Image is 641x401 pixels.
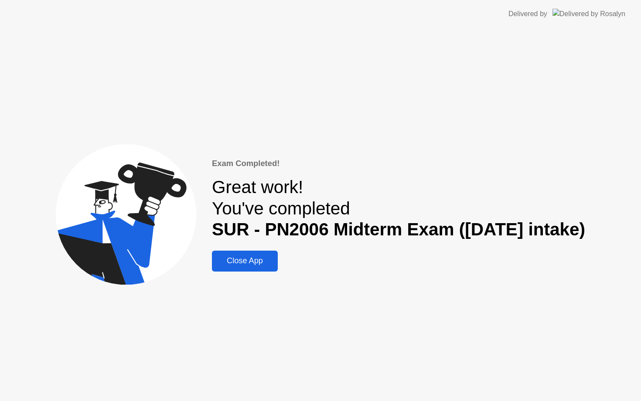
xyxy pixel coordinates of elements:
button: Close App [212,251,278,272]
div: Great work! You've completed [212,177,585,240]
div: Close App [215,256,275,265]
b: SUR - PN2006 Midterm Exam ([DATE] intake) [212,219,585,239]
img: Delivered by Rosalyn [552,9,625,19]
div: Exam Completed! [212,157,585,170]
div: Delivered by [508,9,547,19]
